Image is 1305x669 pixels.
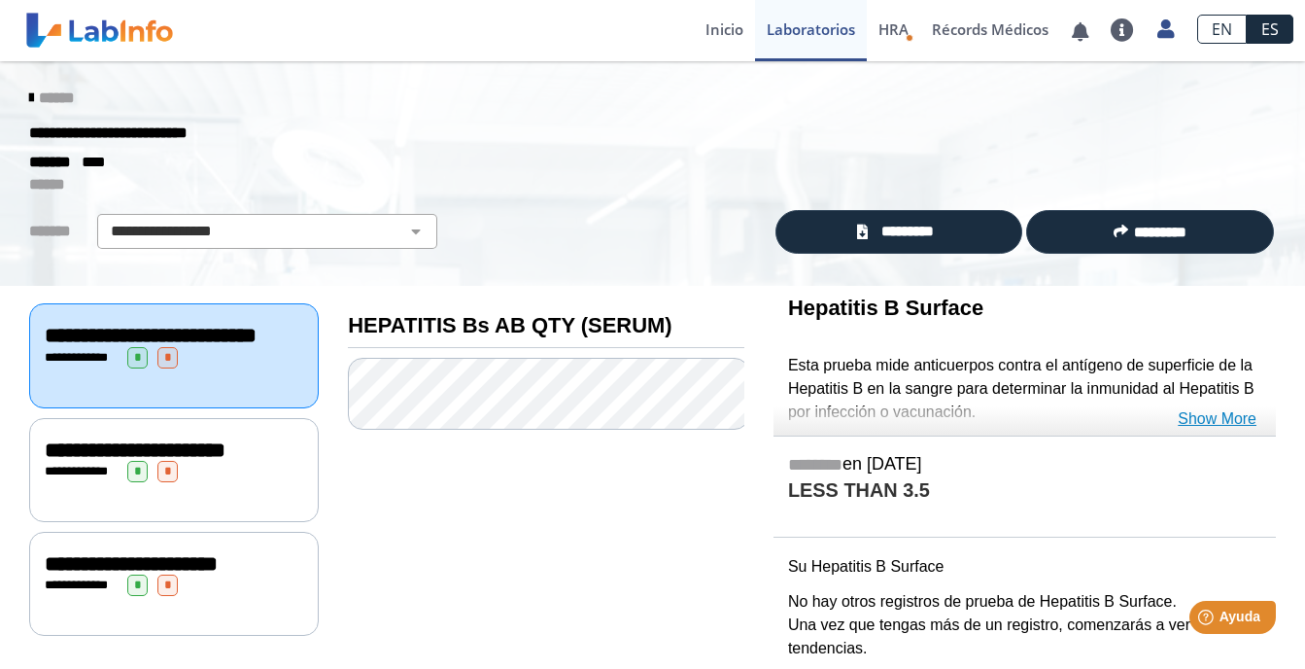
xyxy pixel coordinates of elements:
[788,555,1261,579] p: Su Hepatitis B Surface
[1247,15,1293,44] a: ES
[788,590,1261,660] p: No hay otros registros de prueba de Hepatitis B Surface. Una vez que tengas más de un registro, c...
[788,454,1261,476] h5: en [DATE]
[1178,407,1256,431] a: Show More
[878,19,909,39] span: HRA
[1132,593,1284,648] iframe: Help widget launcher
[788,296,983,320] b: Hepatitis B Surface
[788,479,1261,504] h4: LESS THAN 3.5
[1197,15,1247,44] a: EN
[348,313,671,337] b: HEPATITIS Bs AB QTY (SERUM)
[788,354,1261,424] p: Esta prueba mide anticuerpos contra el antígeno de superficie de la Hepatitis B en la sangre para...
